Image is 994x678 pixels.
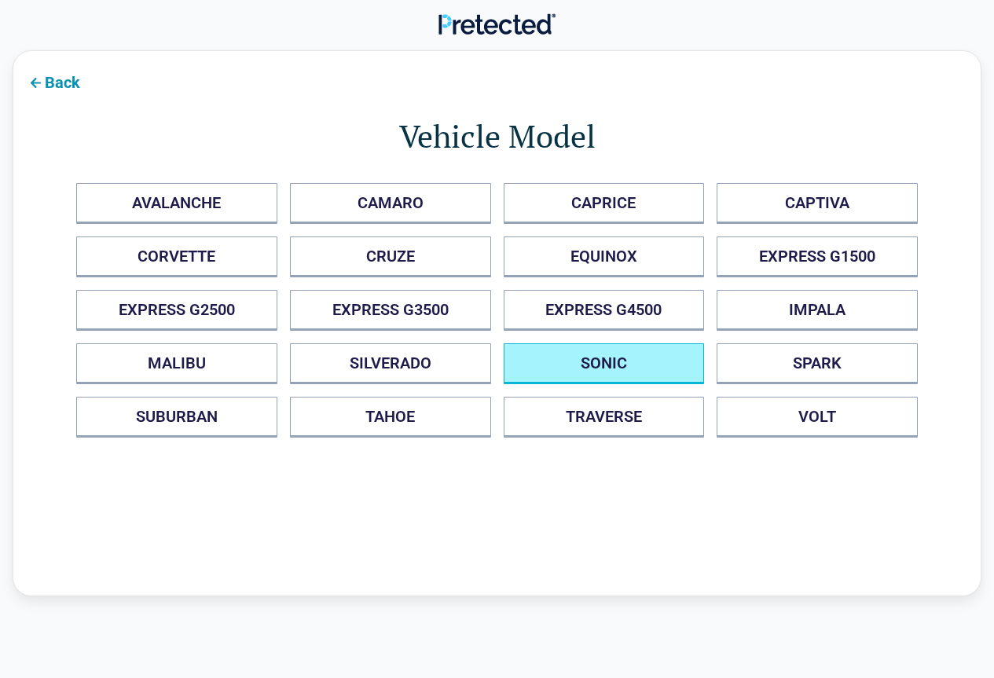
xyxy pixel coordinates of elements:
[76,236,277,277] button: CORVETTE
[290,236,491,277] button: CRUZE
[290,397,491,438] button: TAHOE
[504,343,705,384] button: SONIC
[76,290,277,331] button: EXPRESS G2500
[76,114,918,158] h1: Vehicle Model
[76,397,277,438] button: SUBURBAN
[13,64,93,99] button: Back
[290,290,491,331] button: EXPRESS G3500
[76,343,277,384] button: MALIBU
[504,290,705,331] button: EXPRESS G4500
[717,236,918,277] button: EXPRESS G1500
[76,183,277,224] button: AVALANCHE
[717,397,918,438] button: VOLT
[717,183,918,224] button: CAPTIVA
[717,343,918,384] button: SPARK
[290,343,491,384] button: SILVERADO
[504,397,705,438] button: TRAVERSE
[717,290,918,331] button: IMPALA
[504,236,705,277] button: EQUINOX
[290,183,491,224] button: CAMARO
[504,183,705,224] button: CAPRICE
